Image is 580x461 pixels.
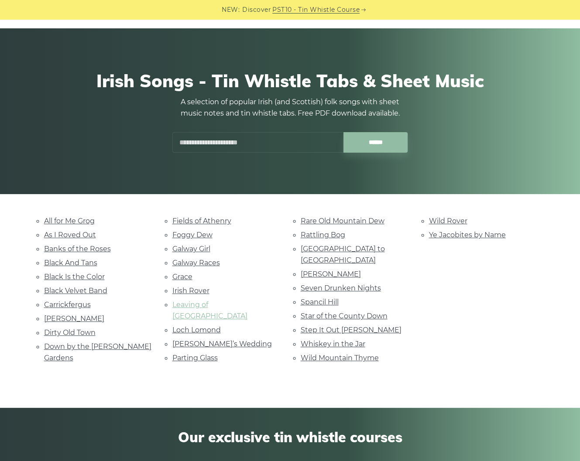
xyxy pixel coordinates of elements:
a: Irish Rover [172,287,209,295]
a: Black And Tans [44,259,97,267]
a: Parting Glass [172,354,218,362]
h1: Irish Songs - Tin Whistle Tabs & Sheet Music [44,70,536,91]
a: [PERSON_NAME]’s Wedding [172,340,272,348]
span: Discover [242,5,271,15]
a: [GEOGRAPHIC_DATA] to [GEOGRAPHIC_DATA] [301,245,385,264]
a: Foggy Dew [172,231,213,239]
a: Galway Girl [172,245,210,253]
a: As I Roved Out [44,231,96,239]
a: Rattling Bog [301,231,345,239]
a: Black Velvet Band [44,287,107,295]
a: Wild Rover [429,217,467,225]
a: All for Me Grog [44,217,95,225]
a: Star of the County Down [301,312,388,320]
a: Ye Jacobites by Name [429,231,506,239]
a: Dirty Old Town [44,328,96,337]
a: Loch Lomond [172,326,221,334]
a: Fields of Athenry [172,217,231,225]
a: [PERSON_NAME] [301,270,361,278]
a: Wild Mountain Thyme [301,354,379,362]
a: Whiskey in the Jar [301,340,365,348]
a: Carrickfergus [44,301,91,309]
a: Seven Drunken Nights [301,284,381,292]
a: Leaving of [GEOGRAPHIC_DATA] [172,301,247,320]
span: Our exclusive tin whistle courses [44,429,536,445]
a: PST10 - Tin Whistle Course [272,5,360,15]
a: Galway Races [172,259,220,267]
a: [PERSON_NAME] [44,314,104,323]
a: Spancil Hill [301,298,339,306]
p: A selection of popular Irish (and Scottish) folk songs with sheet music notes and tin whistle tab... [172,96,408,119]
span: NEW: [222,5,240,15]
a: Grace [172,273,192,281]
a: Rare Old Mountain Dew [301,217,384,225]
a: Banks of the Roses [44,245,111,253]
a: Black Is the Color [44,273,105,281]
a: Down by the [PERSON_NAME] Gardens [44,342,151,362]
a: Step It Out [PERSON_NAME] [301,326,402,334]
